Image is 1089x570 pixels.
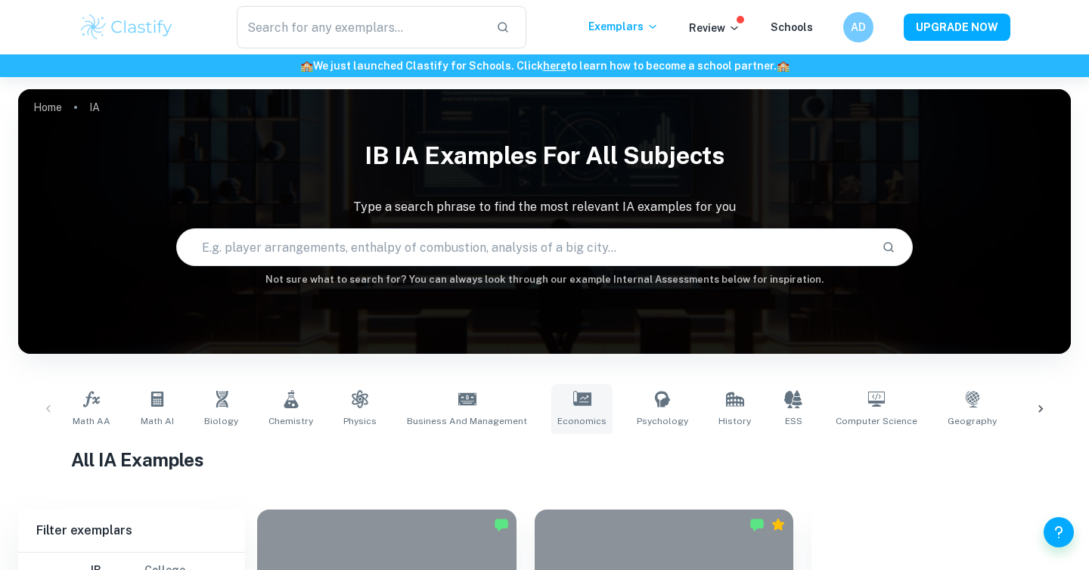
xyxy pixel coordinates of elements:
[637,414,688,428] span: Psychology
[588,18,659,35] p: Exemplars
[141,414,174,428] span: Math AI
[718,414,751,428] span: History
[268,414,313,428] span: Chemistry
[79,12,175,42] img: Clastify logo
[177,226,870,268] input: E.g. player arrangements, enthalpy of combustion, analysis of a big city...
[494,517,509,532] img: Marked
[33,97,62,118] a: Home
[771,517,786,532] div: Premium
[237,6,484,48] input: Search for any exemplars...
[300,60,313,72] span: 🏫
[876,234,901,260] button: Search
[948,414,997,428] span: Geography
[836,414,917,428] span: Computer Science
[407,414,527,428] span: Business and Management
[18,510,245,552] h6: Filter exemplars
[18,132,1071,180] h1: IB IA examples for all subjects
[843,12,873,42] button: AD
[18,198,1071,216] p: Type a search phrase to find the most relevant IA examples for you
[850,19,867,36] h6: AD
[749,517,765,532] img: Marked
[89,99,100,116] p: IA
[1044,517,1074,547] button: Help and Feedback
[3,57,1086,74] h6: We just launched Clastify for Schools. Click to learn how to become a school partner.
[343,414,377,428] span: Physics
[771,21,813,33] a: Schools
[689,20,740,36] p: Review
[73,414,110,428] span: Math AA
[71,446,1019,473] h1: All IA Examples
[904,14,1010,41] button: UPGRADE NOW
[18,272,1071,287] h6: Not sure what to search for? You can always look through our example Internal Assessments below f...
[557,414,607,428] span: Economics
[785,414,802,428] span: ESS
[777,60,790,72] span: 🏫
[204,414,238,428] span: Biology
[543,60,566,72] a: here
